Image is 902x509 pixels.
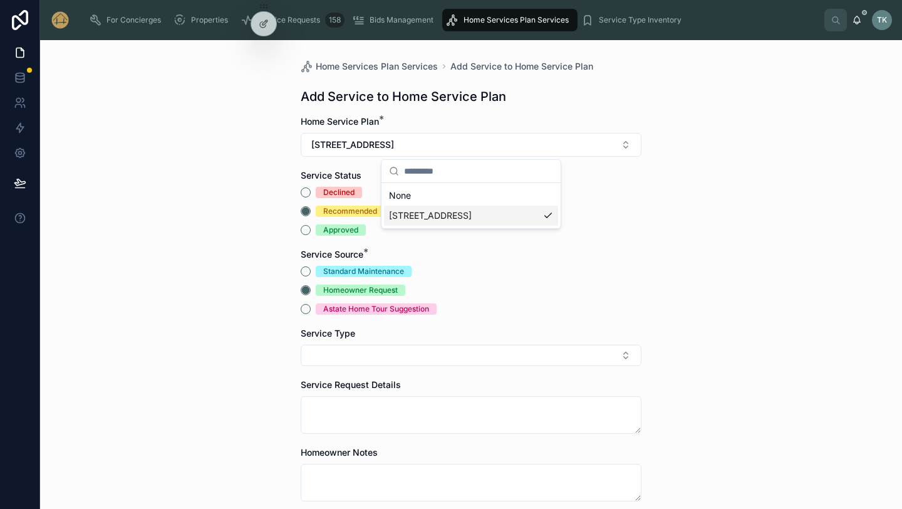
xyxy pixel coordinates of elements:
span: Service Source [301,249,363,260]
a: Home Services Plan Services [301,60,438,73]
a: For Concierges [85,9,170,31]
div: scrollable content [80,6,824,34]
span: Properties [191,15,228,25]
span: Service Type Inventory [599,15,682,25]
div: None [384,186,558,206]
div: 158 [325,13,345,28]
div: Approved [323,224,358,236]
span: TK [877,15,887,25]
span: Service Type [301,328,355,338]
span: Home Services Plan Services [316,60,438,73]
div: Standard Maintenance [323,266,404,277]
a: Service Requests158 [237,9,348,31]
span: Bids Management [370,15,433,25]
a: Service Type Inventory [578,9,690,31]
button: Select Button [301,133,641,157]
h1: Add Service to Home Service Plan [301,88,506,105]
span: [STREET_ADDRESS] [389,209,472,222]
div: Declined [323,187,355,198]
span: [STREET_ADDRESS] [311,139,394,151]
span: Home Service Plan [301,116,379,127]
a: Bids Management [348,9,442,31]
div: Recommended [323,206,377,217]
span: Service Requests [258,15,320,25]
a: Add Service to Home Service Plan [450,60,593,73]
button: Select Button [301,345,641,366]
div: Homeowner Request [323,285,398,296]
span: Home Services Plan Services [464,15,569,25]
span: Service Request Details [301,379,401,390]
span: Service Status [301,170,361,181]
img: App logo [50,10,70,30]
a: Properties [170,9,237,31]
a: Home Services Plan Services [442,9,578,31]
span: Homeowner Notes [301,447,378,458]
div: Suggestions [381,183,561,228]
span: For Concierges [106,15,161,25]
div: Astate Home Tour Suggestion [323,303,429,315]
